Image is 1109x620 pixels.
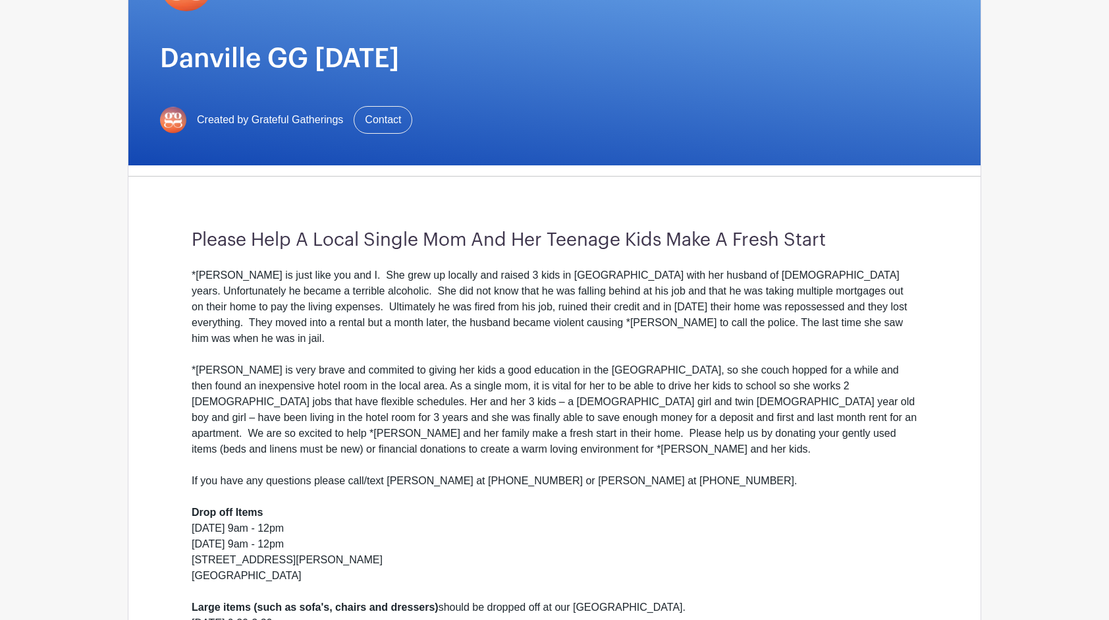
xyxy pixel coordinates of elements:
[192,268,917,347] div: *[PERSON_NAME] is just like you and I. She grew up locally and raised 3 kids in [GEOGRAPHIC_DATA]...
[192,602,439,613] strong: Large items (such as sofa's, chairs and dressers)
[160,43,949,74] h1: Danville GG [DATE]
[160,107,186,133] img: gg-logo-planhero-final.png
[192,229,917,252] h3: Please Help A Local Single Mom And Her Teenage Kids Make A Fresh Start
[354,106,412,134] a: Contact
[192,362,917,457] div: *[PERSON_NAME] is very brave and commited to giving her kids a good education in the [GEOGRAPHIC_...
[192,507,263,518] strong: Drop off Items
[197,112,343,128] span: Created by Grateful Gatherings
